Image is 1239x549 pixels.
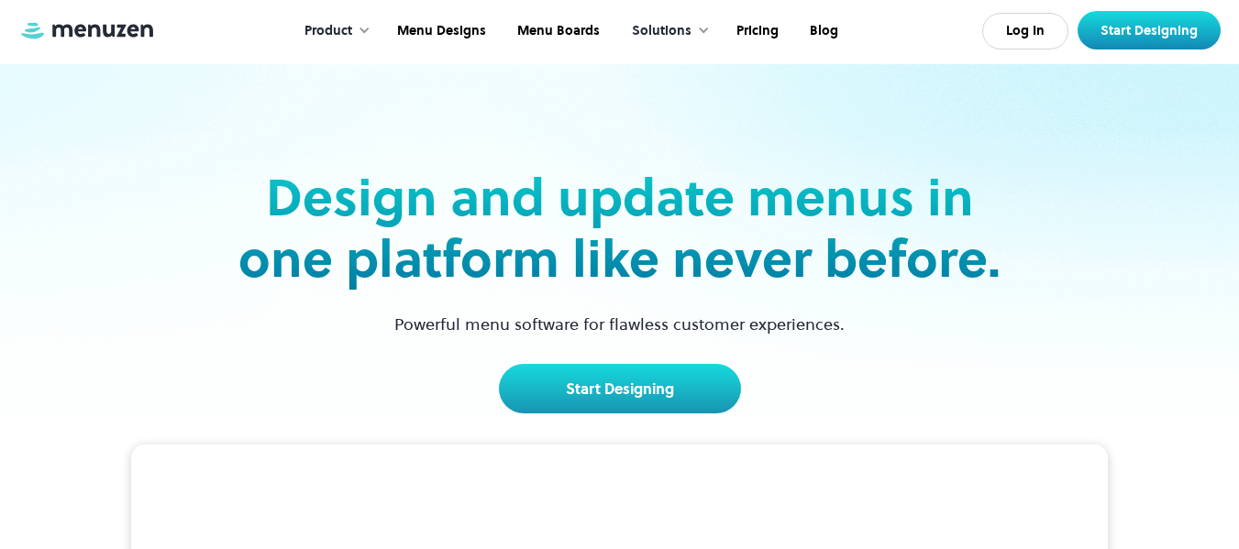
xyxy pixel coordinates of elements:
h2: Design and update menus in one platform like never before. [233,167,1007,290]
p: Powerful menu software for flawless customer experiences. [371,312,868,336]
a: Log In [982,13,1068,49]
a: Menu Designs [380,3,500,60]
a: Menu Boards [500,3,614,60]
div: Product [304,21,352,41]
a: Blog [792,3,852,60]
a: Start Designing [1078,11,1221,49]
a: Pricing [719,3,792,60]
a: Start Designing [499,364,741,413]
div: Solutions [614,3,719,60]
div: Product [286,3,380,60]
div: Solutions [632,21,691,41]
